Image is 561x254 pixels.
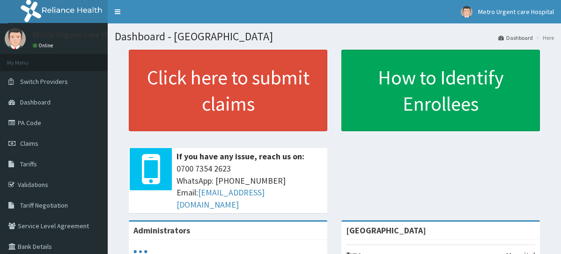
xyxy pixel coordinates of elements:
[20,160,37,168] span: Tariffs
[534,34,554,42] li: Here
[20,98,51,106] span: Dashboard
[341,50,540,131] a: How to Identify Enrollees
[133,225,190,236] b: Administrators
[20,77,68,86] span: Switch Providers
[177,163,323,211] span: 0700 7354 2623 WhatsApp: [PHONE_NUMBER] Email:
[461,6,472,18] img: User Image
[33,42,55,49] a: Online
[478,7,554,16] span: Metro Urgent care Hospital
[20,201,68,209] span: Tariff Negotiation
[33,30,133,39] p: Metro Urgent care Hospital
[177,187,265,210] a: [EMAIL_ADDRESS][DOMAIN_NAME]
[129,50,327,131] a: Click here to submit claims
[177,151,304,162] b: If you have any issue, reach us on:
[498,34,533,42] a: Dashboard
[5,28,26,49] img: User Image
[346,225,426,236] strong: [GEOGRAPHIC_DATA]
[115,30,554,43] h1: Dashboard - [GEOGRAPHIC_DATA]
[20,139,38,148] span: Claims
